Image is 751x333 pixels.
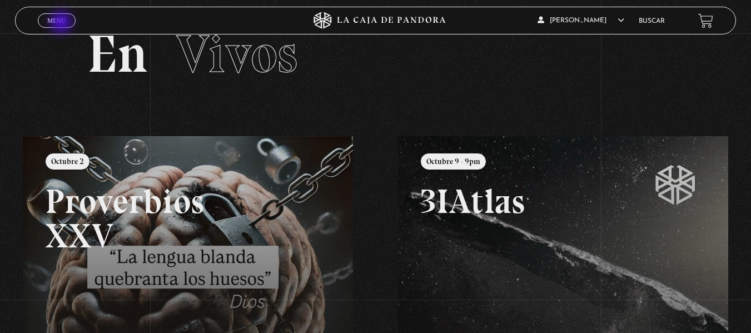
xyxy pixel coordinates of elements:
a: View your shopping cart [698,13,713,28]
span: Menu [47,17,66,24]
h2: En [87,28,664,81]
span: [PERSON_NAME] [538,17,624,24]
span: Vivos [176,22,297,86]
a: Buscar [639,18,665,24]
span: Cerrar [43,27,69,34]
